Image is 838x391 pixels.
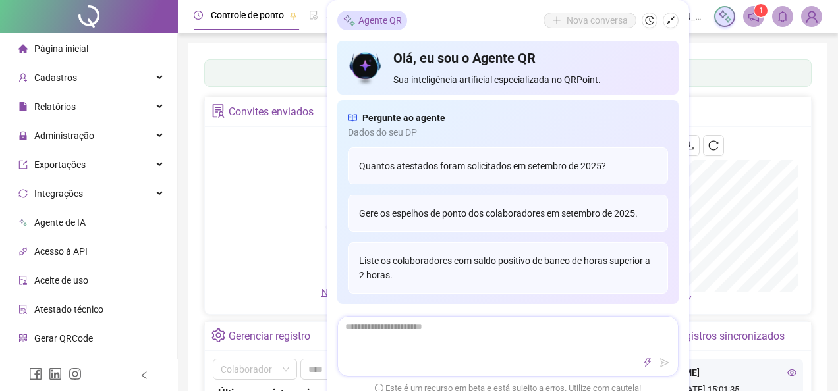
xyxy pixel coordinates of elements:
[18,102,28,111] span: file
[140,371,149,380] span: left
[34,333,93,344] span: Gerar QRCode
[643,358,652,367] span: thunderbolt
[638,325,785,348] div: Últimos registros sincronizados
[211,10,284,20] span: Controle de ponto
[289,12,297,20] span: pushpin
[18,305,28,314] span: solution
[18,334,28,343] span: qrcode
[18,73,28,82] span: user-add
[309,11,318,20] span: file-done
[362,111,445,125] span: Pergunte ao agente
[18,247,28,256] span: api
[18,189,28,198] span: sync
[321,287,387,298] span: Novo convite
[34,188,83,199] span: Integrações
[337,11,407,30] div: Agente QR
[348,195,668,232] div: Gere os espelhos de ponto dos colaboradores em setembro de 2025.
[393,72,668,87] span: Sua inteligência artificial especializada no QRPoint.
[229,325,310,348] div: Gerenciar registro
[211,328,225,342] span: setting
[754,4,768,17] sup: 1
[717,9,732,24] img: sparkle-icon.fc2bf0ac1784a2077858766a79e2daf3.svg
[544,13,636,28] button: Nova conversa
[640,355,656,371] button: thunderbolt
[777,11,789,22] span: bell
[34,246,88,257] span: Acesso à API
[34,217,86,228] span: Agente de IA
[49,367,62,380] span: linkedin
[34,275,88,286] span: Aceite de uso
[348,147,668,184] div: Quantos atestados foram solicitados em setembro de 2025?
[34,130,94,141] span: Administração
[194,11,203,20] span: clock-circle
[34,72,77,83] span: Cadastros
[18,276,28,285] span: audit
[34,159,86,170] span: Exportações
[348,111,357,125] span: read
[343,14,356,28] img: sparkle-icon.fc2bf0ac1784a2077858766a79e2daf3.svg
[759,6,764,15] span: 1
[34,304,103,315] span: Atestado técnico
[229,101,314,123] div: Convites enviados
[18,44,28,53] span: home
[802,7,822,26] img: 82075
[326,10,394,20] span: Admissão digital
[69,367,82,380] span: instagram
[748,11,760,22] span: notification
[18,160,28,169] span: export
[294,238,415,253] div: Não há dados
[628,365,796,380] div: [PERSON_NAME]
[34,101,76,112] span: Relatórios
[657,355,673,371] button: send
[348,125,668,140] span: Dados do seu DP
[348,49,383,87] img: icon
[393,49,668,67] h4: Olá, eu sou o Agente QR
[787,368,796,377] span: eye
[29,367,42,380] span: facebook
[34,43,88,54] span: Página inicial
[348,242,668,294] div: Liste os colaboradores com saldo positivo de banco de horas superior a 2 horas.
[211,104,225,118] span: solution
[645,16,654,25] span: history
[666,16,675,25] span: shrink
[18,131,28,140] span: lock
